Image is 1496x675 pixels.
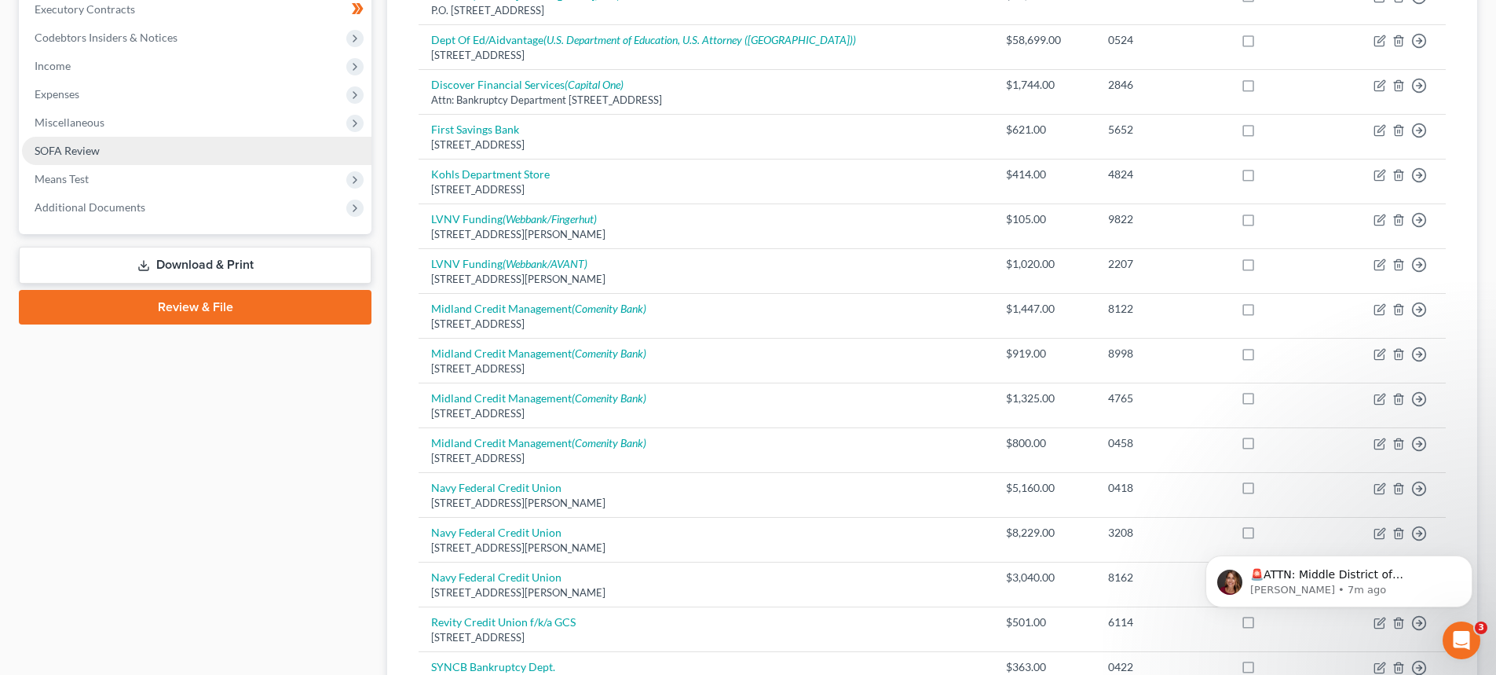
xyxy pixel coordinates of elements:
div: $1,325.00 [1006,391,1083,406]
span: Executory Contracts [35,2,135,16]
div: [STREET_ADDRESS] [431,630,981,645]
div: $3,040.00 [1006,570,1083,585]
div: [STREET_ADDRESS][PERSON_NAME] [431,496,981,511]
div: [STREET_ADDRESS] [431,317,981,332]
div: 9822 [1108,211,1216,227]
div: $501.00 [1006,614,1083,630]
div: $1,020.00 [1006,256,1083,272]
a: Midland Credit Management(Comenity Bank) [431,391,646,405]
span: Additional Documents [35,200,145,214]
div: [STREET_ADDRESS] [431,182,981,197]
div: [STREET_ADDRESS] [431,451,981,466]
i: (Webbank/AVANT) [503,257,587,270]
a: First Savings Bank [431,123,519,136]
div: 4765 [1108,391,1216,406]
span: Means Test [35,172,89,185]
a: Midland Credit Management(Comenity Bank) [431,436,646,449]
div: $363.00 [1006,659,1083,675]
div: 0524 [1108,32,1216,48]
div: $8,229.00 [1006,525,1083,541]
div: 8122 [1108,301,1216,317]
i: (Comenity Bank) [572,347,646,360]
div: 0418 [1108,480,1216,496]
div: P.O. [STREET_ADDRESS] [431,3,981,18]
div: 6114 [1108,614,1216,630]
a: LVNV Funding(Webbank/Fingerhut) [431,212,597,226]
div: 2846 [1108,77,1216,93]
i: (Comenity Bank) [572,436,646,449]
div: 0458 [1108,435,1216,451]
a: Download & Print [19,247,371,284]
i: (Comenity Bank) [572,391,646,405]
div: $58,699.00 [1006,32,1083,48]
div: $5,160.00 [1006,480,1083,496]
div: $919.00 [1006,346,1083,361]
div: [STREET_ADDRESS] [431,138,981,152]
a: SOFA Review [22,137,371,165]
iframe: Intercom live chat [1443,622,1480,659]
a: Discover Financial Services(Capital One) [431,78,624,91]
a: Navy Federal Credit Union [431,481,561,494]
span: Income [35,59,71,72]
span: Miscellaneous [35,116,104,129]
a: Midland Credit Management(Comenity Bank) [431,347,646,360]
div: 8162 [1108,570,1216,585]
div: [STREET_ADDRESS] [431,406,981,421]
a: Revity Credit Union f/k/a GCS [431,615,576,629]
span: 3 [1475,622,1487,634]
span: Codebtors Insiders & Notices [35,31,177,44]
div: [STREET_ADDRESS][PERSON_NAME] [431,541,981,556]
div: 0422 [1108,659,1216,675]
span: SOFA Review [35,144,100,157]
iframe: Intercom notifications message [1182,523,1496,633]
div: 2207 [1108,256,1216,272]
i: (Capital One) [565,78,624,91]
div: $621.00 [1006,122,1083,138]
div: [STREET_ADDRESS][PERSON_NAME] [431,227,981,242]
a: SYNCB Bankruptcy Dept. [431,660,555,673]
i: (U.S. Department of Education, U.S. Attorney ([GEOGRAPHIC_DATA])) [543,33,856,46]
a: Navy Federal Credit Union [431,526,561,539]
div: [STREET_ADDRESS][PERSON_NAME] [431,272,981,287]
div: $800.00 [1006,435,1083,451]
div: 8998 [1108,346,1216,361]
div: [STREET_ADDRESS] [431,48,981,63]
div: $414.00 [1006,167,1083,182]
i: (Comenity Bank) [572,302,646,315]
div: Attn: Bankruptcy Department [STREET_ADDRESS] [431,93,981,108]
div: 3208 [1108,525,1216,541]
div: 5652 [1108,122,1216,138]
a: LVNV Funding(Webbank/AVANT) [431,257,587,270]
div: [STREET_ADDRESS][PERSON_NAME] [431,585,981,600]
div: $1,447.00 [1006,301,1083,317]
a: Review & File [19,290,371,325]
div: $105.00 [1006,211,1083,227]
a: Kohls Department Store [431,167,550,181]
span: Expenses [35,87,79,101]
a: Midland Credit Management(Comenity Bank) [431,302,646,315]
a: Dept Of Ed/Aidvantage(U.S. Department of Education, U.S. Attorney ([GEOGRAPHIC_DATA])) [431,33,856,46]
a: Navy Federal Credit Union [431,570,561,584]
i: (Webbank/Fingerhut) [503,212,597,226]
div: [STREET_ADDRESS] [431,361,981,376]
div: 4824 [1108,167,1216,182]
div: $1,744.00 [1006,77,1083,93]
